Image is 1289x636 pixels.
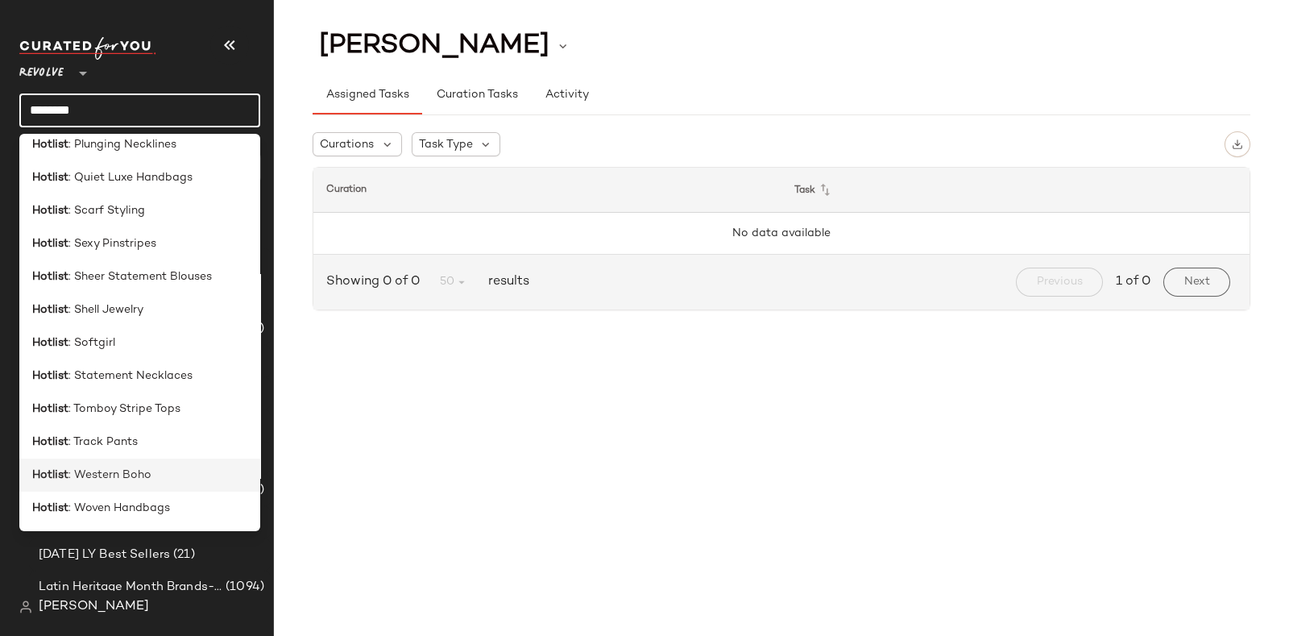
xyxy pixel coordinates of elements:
span: Next [1183,276,1210,289]
button: Next [1163,268,1230,297]
span: Revolve [19,55,64,84]
span: : Sexy Pinstripes [68,235,156,252]
b: Hotlist [32,268,68,285]
span: : Quiet Luxe Handbags [68,169,193,186]
span: Activity [545,89,589,102]
span: : Plunging Necklines [68,136,176,153]
span: results [482,272,529,292]
img: svg%3e [19,601,32,613]
span: Curation Tasks [435,89,517,102]
span: : Track Pants [68,434,138,451]
span: [PERSON_NAME] [39,597,149,617]
span: [PERSON_NAME] [319,31,549,61]
span: : Softgirl [68,335,115,351]
img: cfy_white_logo.C9jOOHJF.svg [19,37,156,60]
span: : Western Boho [68,467,151,484]
span: : Shell Jewelry [68,301,143,318]
b: Hotlist [32,434,68,451]
b: Hotlist [32,368,68,385]
img: svg%3e [1232,139,1243,150]
b: Hotlist [32,235,68,252]
span: : Woven Handbags [68,500,170,517]
span: Task Type [419,136,473,153]
span: Curations [320,136,374,153]
b: Hotlist [32,467,68,484]
span: (21) [170,546,195,564]
span: [DATE] LY Best Sellers [39,546,170,564]
b: Hotlist [32,401,68,418]
b: Hotlist [32,335,68,351]
td: No data available [313,213,1250,255]
span: : Tomboy Stripe Tops [68,401,180,418]
b: Hotlist [32,169,68,186]
b: Hotlist [32,500,68,517]
span: (1094) [222,578,264,597]
b: Hotlist [32,136,68,153]
b: Hotlist [32,301,68,318]
span: 1 of 0 [1116,272,1150,292]
span: Assigned Tasks [325,89,409,102]
span: : Statement Necklaces [68,368,193,385]
th: Task [781,168,1250,213]
span: : Scarf Styling [68,202,145,219]
span: : Sheer Statement Blouses [68,268,212,285]
span: Showing 0 of 0 [326,272,426,292]
th: Curation [313,168,781,213]
span: Latin Heritage Month Brands- DO NOT DELETE [39,578,222,597]
b: Hotlist [32,202,68,219]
